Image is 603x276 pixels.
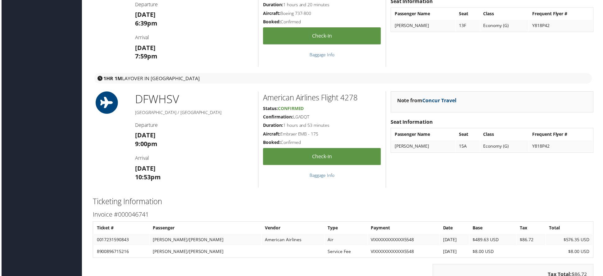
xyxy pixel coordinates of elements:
[518,235,546,246] td: $86.72
[134,173,160,182] strong: 10:53pm
[263,140,381,146] h5: Confirmed
[263,106,278,112] strong: Status:
[134,10,155,19] strong: [DATE]
[440,247,469,258] td: [DATE]
[263,19,381,25] h5: Confirmed
[263,114,381,120] h5: LGADQT
[530,20,594,31] td: Y818P42
[547,223,594,234] th: Total
[134,19,156,27] strong: 6:39pm
[470,247,517,258] td: $8.00 USD
[134,92,253,107] h1: DFW HSV
[263,131,280,137] strong: Aircraft:
[261,235,324,246] td: American Airlines
[481,141,529,152] td: Economy (G)
[263,10,280,16] strong: Aircraft:
[470,223,517,234] th: Base
[134,34,253,41] h4: Arrival
[263,19,280,25] strong: Booked:
[392,141,456,152] td: [PERSON_NAME]
[391,119,433,126] strong: Seat Information
[324,235,367,246] td: Air
[263,114,293,120] strong: Confirmation:
[547,247,594,258] td: $8.00 USD
[324,247,367,258] td: Service Fee
[134,155,253,162] h4: Arrival
[368,223,440,234] th: Payment
[93,73,593,84] div: layover in [GEOGRAPHIC_DATA]
[263,123,381,129] h5: 1 hours and 53 minutes
[518,223,546,234] th: Tax
[134,122,253,129] h4: Departure
[149,223,261,234] th: Passenger
[440,235,469,246] td: [DATE]
[134,140,156,149] strong: 9:00pm
[368,247,440,258] td: VIXXXXXXXXXXXX5548
[263,27,381,44] a: Check-in
[149,235,261,246] td: [PERSON_NAME]/[PERSON_NAME]
[261,223,324,234] th: Vendor
[134,1,253,8] h4: Departure
[134,165,155,173] strong: [DATE]
[456,8,480,19] th: Seat
[440,223,469,234] th: Date
[530,129,594,140] th: Frequent Flyer #
[481,8,529,19] th: Class
[92,197,595,208] h2: Ticketing Information
[530,141,594,152] td: Y818P42
[263,93,381,103] h2: American Airlines Flight 4278
[134,110,253,116] h5: [GEOGRAPHIC_DATA] / [GEOGRAPHIC_DATA]
[456,129,480,140] th: Seat
[392,8,456,19] th: Passenger Name
[456,141,480,152] td: 15A
[263,149,381,166] a: Check-in
[93,235,148,246] td: 0017231590843
[263,10,381,16] h5: Boeing 737-800
[368,235,440,246] td: VIXXXXXXXXXXXX5548
[134,131,155,140] strong: [DATE]
[310,173,334,179] a: Baggage Info
[470,235,517,246] td: $489.63 USD
[263,2,381,8] h5: 1 hours and 20 minutes
[481,129,529,140] th: Class
[456,20,480,31] td: 13F
[263,140,280,146] strong: Booked:
[149,247,261,258] td: [PERSON_NAME]/[PERSON_NAME]
[397,97,457,104] strong: Note from
[263,131,381,138] h5: Embraer EMB - 175
[547,235,594,246] td: $576.35 USD
[92,211,595,220] h3: Invoice #000046741
[102,75,121,82] strong: 1HR 1M
[423,97,457,104] a: Concur Travel
[530,8,594,19] th: Frequent Flyer #
[134,52,156,61] strong: 7:59pm
[134,44,155,52] strong: [DATE]
[93,223,148,234] th: Ticket #
[263,123,283,129] strong: Duration:
[481,20,529,31] td: Economy (G)
[324,223,367,234] th: Type
[278,106,304,112] span: Confirmed
[392,20,456,31] td: [PERSON_NAME]
[310,52,334,57] a: Baggage Info
[263,2,283,7] strong: Duration:
[392,129,456,140] th: Passenger Name
[93,247,148,258] td: 8900896715216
